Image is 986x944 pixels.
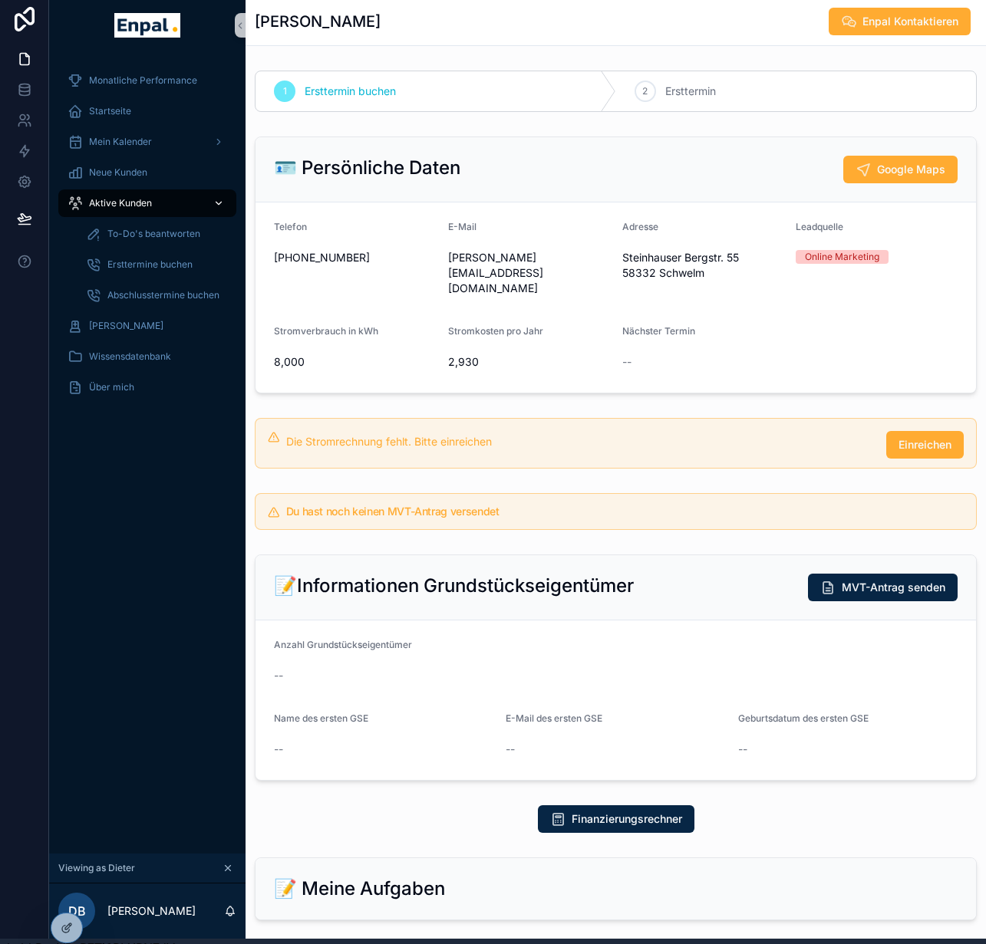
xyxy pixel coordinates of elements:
[274,221,307,232] span: Telefon
[107,289,219,301] span: Abschlusstermine buchen
[808,574,958,601] button: MVT-Antrag senden
[642,85,648,97] span: 2
[274,639,412,650] span: Anzahl Grundstückseigentümer
[622,221,658,232] span: Adresse
[274,574,634,598] h2: 📝Informationen Grundstückseigentümer
[58,128,236,156] a: Mein Kalender
[805,250,879,264] div: Online Marketing
[58,97,236,125] a: Startseite
[886,431,964,459] button: Einreichen
[506,742,515,757] span: --
[843,156,958,183] button: Google Maps
[829,8,971,35] button: Enpal Kontaktieren
[283,85,287,97] span: 1
[68,902,86,920] span: DB
[738,742,747,757] span: --
[89,381,134,393] span: Über mich
[107,258,193,271] span: Ersttermine buchen
[274,877,445,901] h2: 📝 Meine Aufgaben
[274,325,378,337] span: Stromverbrauch in kWh
[448,250,610,296] span: [PERSON_NAME][EMAIL_ADDRESS][DOMAIN_NAME]
[572,811,682,827] span: Finanzierungsrechner
[274,354,436,370] span: 8,000
[305,84,396,99] span: Ersttermin buchen
[877,162,945,177] span: Google Maps
[538,805,694,833] button: Finanzierungsrechner
[89,166,147,179] span: Neue Kunden
[89,350,171,363] span: Wissensdatenbank
[899,437,951,452] span: Einreichen
[77,281,236,309] a: Abschlusstermine buchen
[862,14,958,29] span: Enpal Kontaktieren
[58,343,236,370] a: Wissensdatenbank
[622,325,695,337] span: Nächster Termin
[665,84,716,99] span: Ersttermin
[58,312,236,340] a: [PERSON_NAME]
[89,74,197,87] span: Monatliche Performance
[286,435,492,448] span: Die Stromrechnung fehlt. Bitte einreichen
[622,354,632,370] span: --
[49,56,246,421] div: scrollable content
[77,251,236,278] a: Ersttermine buchen
[448,354,610,370] span: 2,930
[274,712,368,724] span: Name des ersten GSE
[255,11,381,32] h1: [PERSON_NAME]
[274,742,283,757] span: --
[58,862,135,874] span: Viewing as Dieter
[842,580,945,595] span: MVT-Antrag senden
[89,105,131,117] span: Startseite
[89,320,163,332] span: [PERSON_NAME]
[622,250,784,281] span: Steinhauser Bergstr. 55 58332 Schwelm
[58,373,236,401] a: Über mich
[77,220,236,248] a: To-Do's beantworten
[58,189,236,217] a: Aktive Kunden
[107,903,196,919] p: [PERSON_NAME]
[58,67,236,94] a: Monatliche Performance
[448,221,477,232] span: E-Mail
[286,506,964,517] h5: Du hast noch keinen MVT-Antrag versendet
[89,136,152,148] span: Mein Kalender
[89,197,152,209] span: Aktive Kunden
[107,228,200,240] span: To-Do's beantworten
[448,325,543,337] span: Stromkosten pro Jahr
[274,668,283,683] span: --
[58,159,236,186] a: Neue Kunden
[738,712,869,724] span: Geburtsdatum des ersten GSE
[796,221,843,232] span: Leadquelle
[506,712,602,724] span: E-Mail des ersten GSE
[274,156,460,180] h2: 🪪 Persönliche Daten
[286,434,874,449] div: Die Stromrechnung fehlt. Bitte einreichen
[114,13,180,38] img: App logo
[274,250,436,265] span: [PHONE_NUMBER]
